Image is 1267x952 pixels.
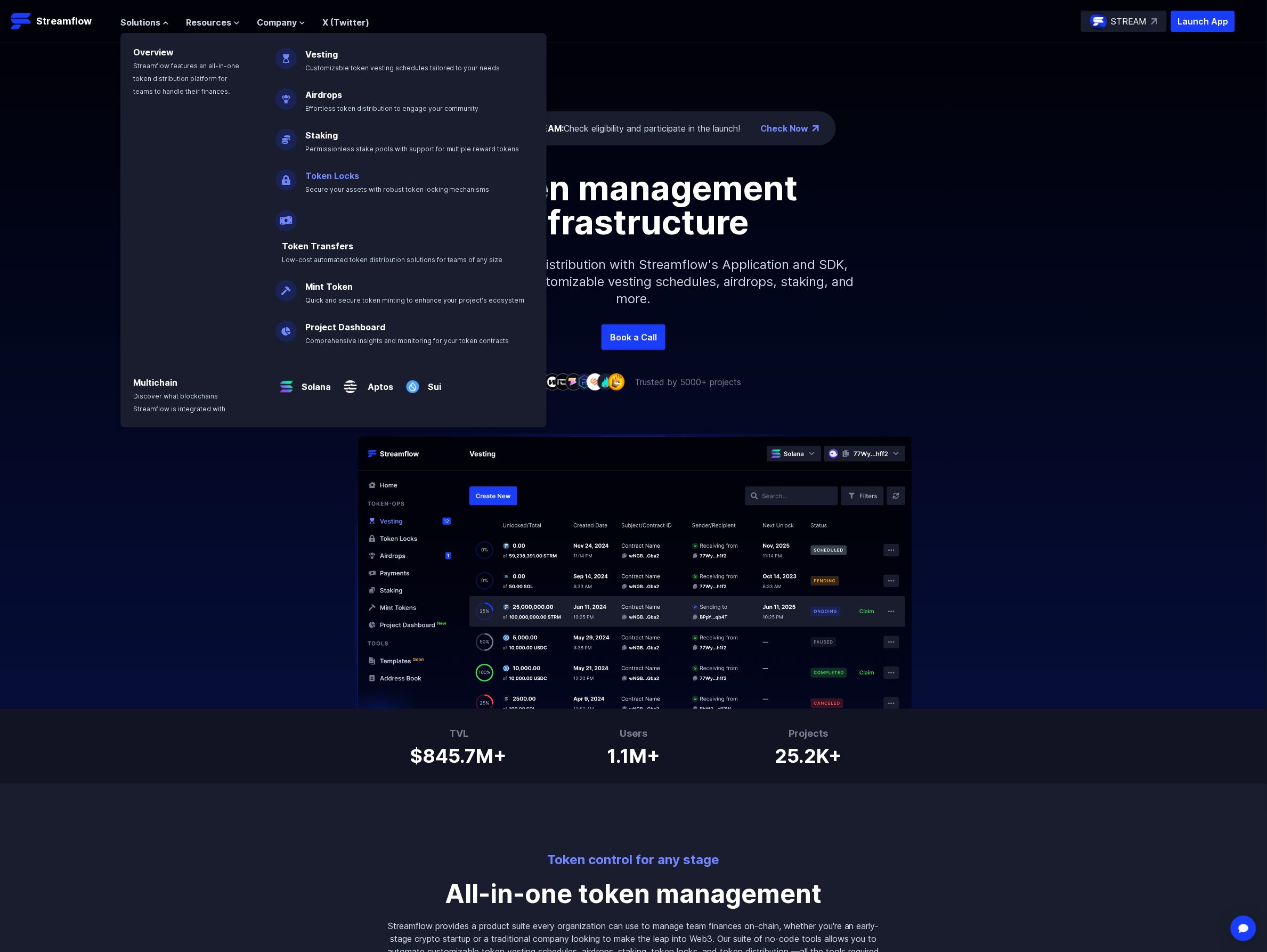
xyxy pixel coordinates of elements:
[760,122,808,135] a: Check Now
[11,11,110,32] a: Streamflow
[282,241,353,251] a: Token Transfers
[1090,13,1107,30] img: streamflow-logo-circle.png
[305,281,353,292] a: Mint Token
[133,392,225,413] span: Discover what blockchains Streamflow is integrated with
[339,368,361,397] img: Aptos
[607,726,660,741] h3: Users
[305,322,385,332] a: Project Dashboard
[305,170,359,181] a: Token Locks
[597,373,614,390] img: company-8
[386,882,881,907] p: All-in-one token management
[275,80,297,110] img: Airdrops
[275,120,297,150] img: Staking
[305,185,490,193] span: Secure your assets with robust token locking mechanisms
[275,161,297,191] img: Token Locks
[411,726,507,741] h3: TVL
[322,17,369,28] a: X (Twitter)
[386,852,881,869] p: Token control for any stage
[275,312,297,342] img: Project Dashboard
[133,62,239,95] span: Streamflow features an all-in-one token distribution platform for teams to handle their finances.
[424,372,441,393] a: Sui
[608,373,625,390] img: company-9
[1231,916,1256,941] div: Open Intercom Messenger
[186,16,231,29] span: Resources
[404,239,863,324] p: Simplify your token distribution with Streamflow's Application and SDK, offering access to custom...
[133,47,174,58] a: Overview
[305,337,509,345] span: Comprehensive insights and monitoring for your token contracts
[305,49,338,60] a: Vesting
[293,434,974,709] img: Hero Image
[275,39,297,69] img: Vesting
[297,372,331,393] a: Solana
[544,373,561,390] img: company-3
[411,741,507,767] h1: $845.7M+
[469,122,740,135] div: Check eligibility and participate in the launch!
[36,14,92,29] p: Streamflow
[555,373,572,390] img: company-4
[635,376,741,388] p: Trusted by 5000+ projects
[257,16,297,29] span: Company
[120,16,169,29] button: Solutions
[775,741,842,767] h1: 25.2K+
[275,201,297,231] img: Payroll
[275,368,297,397] img: Solana
[402,368,424,397] img: Sui
[813,125,819,132] img: top-right-arrow.png
[186,16,240,29] button: Resources
[11,11,32,32] img: Streamflow Logo
[305,145,519,153] span: Permissionless stake pools with support for multiple reward tokens
[305,130,338,141] a: Staking
[1081,11,1167,32] a: STREAM
[587,373,604,390] img: company-7
[607,741,660,767] h1: 1.1M+
[602,324,665,350] a: Book a Call
[305,89,342,100] a: Airdrops
[305,64,500,72] span: Customizable token vesting schedules tailored to your needs
[120,16,160,29] span: Solutions
[775,726,842,741] h3: Projects
[305,104,479,112] span: Effortless token distribution to engage your community
[133,377,177,388] a: Multichain
[1111,15,1147,28] p: STREAM
[275,272,297,302] img: Mint Token
[1171,11,1235,32] button: Launch App
[305,296,525,304] span: Quick and secure token minting to enhance your project's ecosystem
[282,256,503,264] span: Low-cost automated token distribution solutions for teams of any size
[394,171,873,239] h1: Token management infrastructure
[576,373,593,390] img: company-6
[1151,18,1158,25] img: top-right-arrow.svg
[257,16,305,29] button: Company
[361,372,393,393] a: Aptos
[565,373,582,390] img: company-5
